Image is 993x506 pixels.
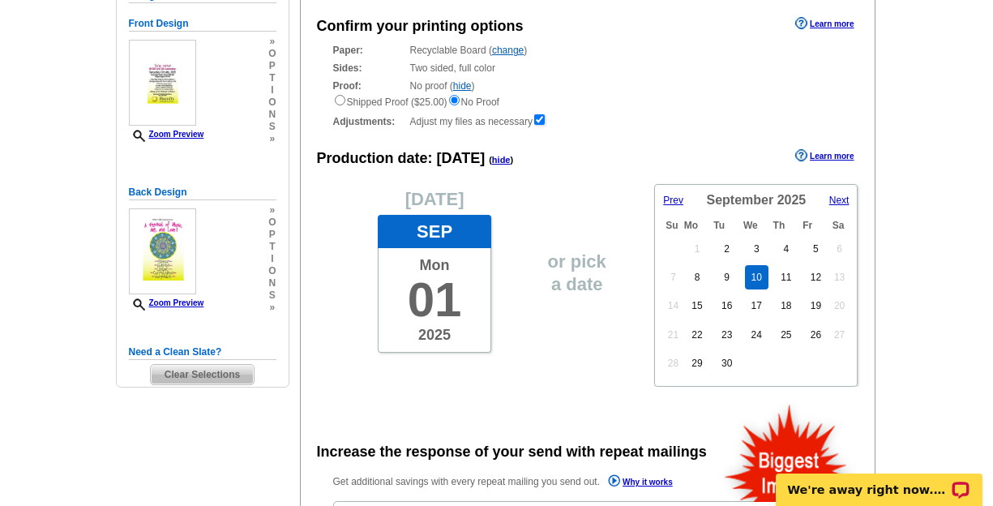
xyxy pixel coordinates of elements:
[129,40,196,126] img: small-thumb.jpg
[773,220,785,231] span: Thursday
[804,294,828,318] a: 19
[129,185,276,200] h5: Back Design
[668,358,678,369] span: 28
[717,265,736,289] a: 9
[268,60,276,72] span: p
[834,272,845,283] span: 13
[268,204,276,217] span: »
[829,195,850,206] span: Next
[492,45,524,56] a: change
[151,365,254,384] span: Clear Selections
[666,220,678,231] span: Sunday
[803,220,812,231] span: Friday
[804,323,828,347] a: 26
[129,345,276,360] h5: Need a Clean Slate?
[492,155,511,165] a: hide
[663,193,700,208] a: Prev
[268,277,276,289] span: n
[317,15,524,37] div: Confirm your printing options
[695,243,700,255] span: 1
[745,294,768,318] a: 17
[765,455,993,506] iframe: LiveChat chat widget
[804,265,828,289] a: 12
[333,113,842,129] div: Adjust my files as necessary
[268,36,276,48] span: »
[268,133,276,145] span: »
[379,326,490,352] span: 2025
[670,272,676,283] span: 7
[723,402,857,502] img: biggestImpact.png
[684,220,698,231] span: Monday
[717,237,736,261] a: 2
[268,109,276,121] span: n
[333,192,537,207] p: [DATE]
[777,193,807,207] span: 2025
[268,217,276,229] span: o
[715,294,738,318] a: 16
[777,237,796,261] a: 4
[333,114,405,129] strong: Adjustments:
[837,243,842,255] span: 6
[685,351,708,375] a: 29
[333,43,842,58] div: Recyclable Board ( )
[537,242,618,304] span: or pick a date
[608,474,673,491] a: Why it works
[745,265,768,289] a: 10
[129,208,196,294] img: small-thumb.jpg
[812,193,850,208] a: Next
[268,241,276,253] span: t
[832,220,845,231] span: Saturday
[333,61,842,75] div: Two sided, full color
[268,289,276,302] span: s
[663,195,683,206] span: Prev
[685,323,708,347] a: 22
[129,16,276,32] h5: Front Design
[834,329,845,341] span: 27
[489,155,513,165] span: ( )
[668,329,678,341] span: 21
[747,237,766,261] a: 3
[333,93,842,109] div: Shipped Proof ($25.00) No Proof
[795,17,854,30] a: Learn more
[715,323,738,347] a: 23
[268,84,276,96] span: i
[774,265,798,289] a: 11
[268,302,276,314] span: »
[268,229,276,241] span: p
[743,220,758,231] span: Wednesday
[453,80,472,92] a: hide
[333,43,405,58] strong: Paper:
[706,193,773,207] span: September
[268,96,276,109] span: o
[437,150,486,166] span: [DATE]
[333,79,405,93] strong: Proof:
[379,216,490,248] span: Sep
[713,220,725,231] span: Tuesday
[745,323,768,347] a: 24
[268,121,276,133] span: s
[333,79,842,109] div: No proof ( )
[317,441,707,463] div: Increase the response of your send with repeat mailings
[268,253,276,265] span: i
[333,61,405,75] strong: Sides:
[774,294,798,318] a: 18
[333,473,708,491] p: Get additional savings with every repeat mailing you send out.
[379,274,490,326] span: 01
[685,294,708,318] a: 15
[129,130,204,139] a: Zoom Preview
[268,265,276,277] span: o
[688,265,707,289] a: 8
[715,351,738,375] a: 30
[129,298,204,307] a: Zoom Preview
[268,72,276,84] span: t
[668,300,678,311] span: 14
[379,248,490,274] span: Mon
[774,323,798,347] a: 25
[834,300,845,311] span: 20
[795,149,854,162] a: Learn more
[268,48,276,60] span: o
[317,148,514,169] div: Production date:
[807,237,825,261] a: 5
